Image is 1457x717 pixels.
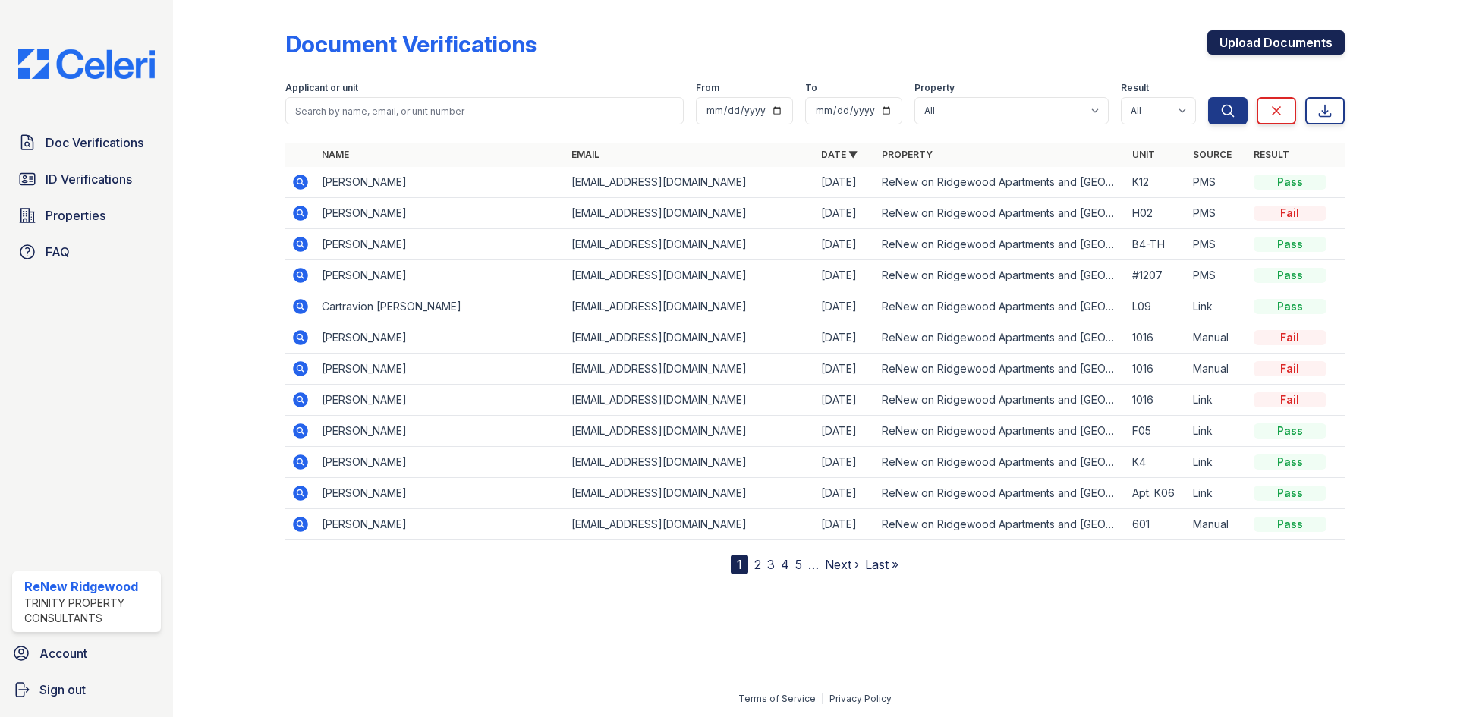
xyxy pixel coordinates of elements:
[1126,291,1187,322] td: L09
[1126,416,1187,447] td: F05
[316,354,565,385] td: [PERSON_NAME]
[1126,385,1187,416] td: 1016
[815,260,876,291] td: [DATE]
[815,198,876,229] td: [DATE]
[1187,416,1248,447] td: Link
[1126,260,1187,291] td: #1207
[876,478,1125,509] td: ReNew on Ridgewood Apartments and [GEOGRAPHIC_DATA]
[815,167,876,198] td: [DATE]
[6,49,167,79] img: CE_Logo_Blue-a8612792a0a2168367f1c8372b55b34899dd931a85d93a1a3d3e32e68fde9ad4.png
[882,149,933,160] a: Property
[46,206,105,225] span: Properties
[565,167,815,198] td: [EMAIL_ADDRESS][DOMAIN_NAME]
[12,237,161,267] a: FAQ
[39,681,86,699] span: Sign out
[12,164,161,194] a: ID Verifications
[815,509,876,540] td: [DATE]
[322,149,349,160] a: Name
[12,127,161,158] a: Doc Verifications
[876,447,1125,478] td: ReNew on Ridgewood Apartments and [GEOGRAPHIC_DATA]
[285,97,684,124] input: Search by name, email, or unit number
[914,82,955,94] label: Property
[565,260,815,291] td: [EMAIL_ADDRESS][DOMAIN_NAME]
[1254,454,1326,470] div: Pass
[1254,486,1326,501] div: Pass
[696,82,719,94] label: From
[767,557,775,572] a: 3
[1187,478,1248,509] td: Link
[46,170,132,188] span: ID Verifications
[1254,330,1326,345] div: Fail
[1187,354,1248,385] td: Manual
[565,322,815,354] td: [EMAIL_ADDRESS][DOMAIN_NAME]
[1193,149,1232,160] a: Source
[1254,175,1326,190] div: Pass
[24,596,155,626] div: Trinity Property Consultants
[805,82,817,94] label: To
[46,243,70,261] span: FAQ
[1254,206,1326,221] div: Fail
[12,200,161,231] a: Properties
[1126,198,1187,229] td: H02
[1187,509,1248,540] td: Manual
[24,577,155,596] div: ReNew Ridgewood
[795,557,802,572] a: 5
[1187,447,1248,478] td: Link
[316,260,565,291] td: [PERSON_NAME]
[565,354,815,385] td: [EMAIL_ADDRESS][DOMAIN_NAME]
[876,198,1125,229] td: ReNew on Ridgewood Apartments and [GEOGRAPHIC_DATA]
[1126,478,1187,509] td: Apt. K06
[1254,517,1326,532] div: Pass
[876,354,1125,385] td: ReNew on Ridgewood Apartments and [GEOGRAPHIC_DATA]
[829,693,892,704] a: Privacy Policy
[1126,229,1187,260] td: B4-TH
[1126,322,1187,354] td: 1016
[1254,268,1326,283] div: Pass
[1126,447,1187,478] td: K4
[565,416,815,447] td: [EMAIL_ADDRESS][DOMAIN_NAME]
[876,416,1125,447] td: ReNew on Ridgewood Apartments and [GEOGRAPHIC_DATA]
[316,478,565,509] td: [PERSON_NAME]
[1187,260,1248,291] td: PMS
[1132,149,1155,160] a: Unit
[565,198,815,229] td: [EMAIL_ADDRESS][DOMAIN_NAME]
[316,447,565,478] td: [PERSON_NAME]
[565,385,815,416] td: [EMAIL_ADDRESS][DOMAIN_NAME]
[815,291,876,322] td: [DATE]
[865,557,898,572] a: Last »
[1254,149,1289,160] a: Result
[1126,354,1187,385] td: 1016
[1187,322,1248,354] td: Manual
[1254,299,1326,314] div: Pass
[316,322,565,354] td: [PERSON_NAME]
[1187,229,1248,260] td: PMS
[876,167,1125,198] td: ReNew on Ridgewood Apartments and [GEOGRAPHIC_DATA]
[1254,361,1326,376] div: Fail
[316,229,565,260] td: [PERSON_NAME]
[1187,198,1248,229] td: PMS
[571,149,599,160] a: Email
[876,229,1125,260] td: ReNew on Ridgewood Apartments and [GEOGRAPHIC_DATA]
[1207,30,1345,55] a: Upload Documents
[876,322,1125,354] td: ReNew on Ridgewood Apartments and [GEOGRAPHIC_DATA]
[815,385,876,416] td: [DATE]
[876,385,1125,416] td: ReNew on Ridgewood Apartments and [GEOGRAPHIC_DATA]
[815,416,876,447] td: [DATE]
[815,322,876,354] td: [DATE]
[781,557,789,572] a: 4
[565,291,815,322] td: [EMAIL_ADDRESS][DOMAIN_NAME]
[815,447,876,478] td: [DATE]
[754,557,761,572] a: 2
[565,229,815,260] td: [EMAIL_ADDRESS][DOMAIN_NAME]
[316,198,565,229] td: [PERSON_NAME]
[285,82,358,94] label: Applicant or unit
[1121,82,1149,94] label: Result
[1254,237,1326,252] div: Pass
[285,30,537,58] div: Document Verifications
[565,447,815,478] td: [EMAIL_ADDRESS][DOMAIN_NAME]
[815,354,876,385] td: [DATE]
[6,638,167,668] a: Account
[6,675,167,705] button: Sign out
[876,291,1125,322] td: ReNew on Ridgewood Apartments and [GEOGRAPHIC_DATA]
[1187,291,1248,322] td: Link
